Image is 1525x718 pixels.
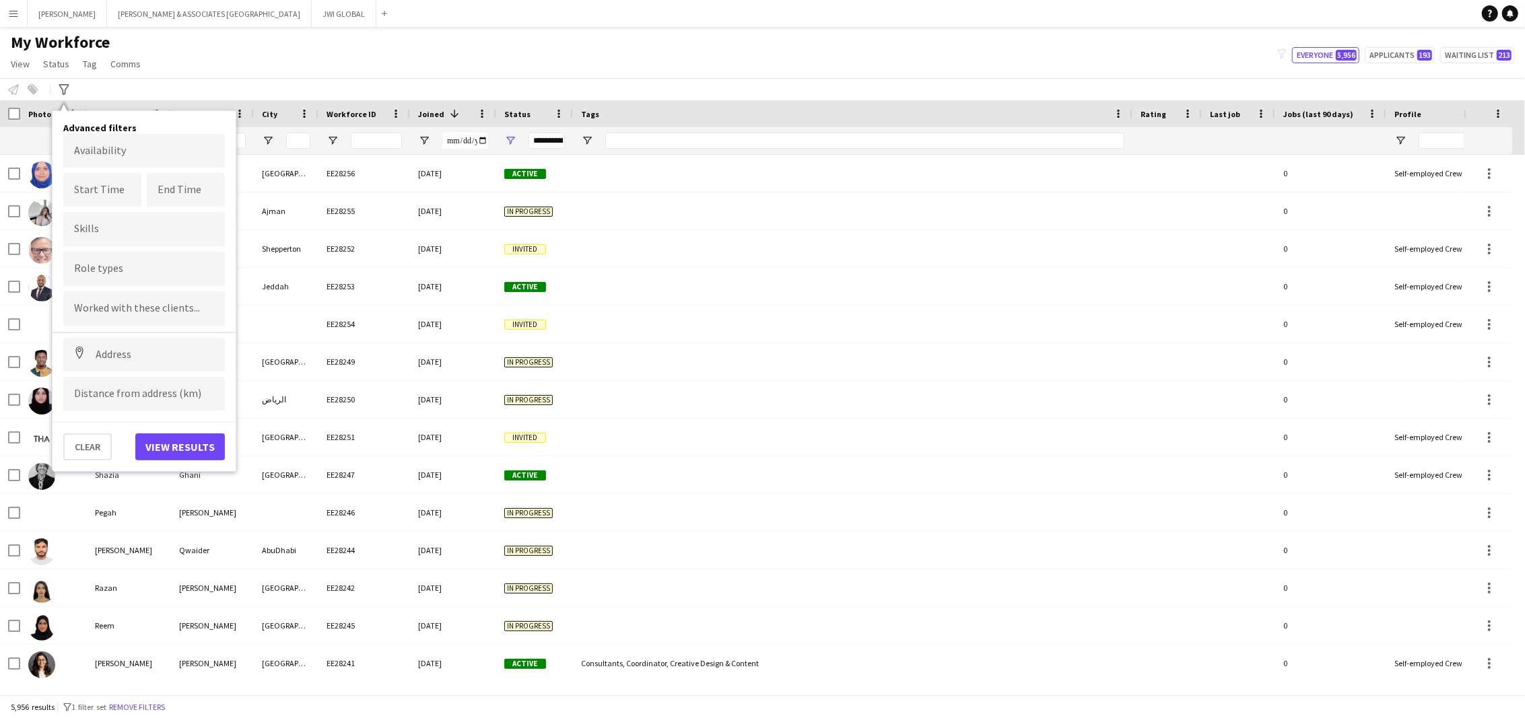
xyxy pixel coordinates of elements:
div: [DATE] [410,569,496,606]
button: Open Filter Menu [581,135,593,147]
span: Status [43,58,69,70]
button: Clear [63,433,112,460]
span: In progress [504,508,553,518]
div: EE28255 [318,192,410,229]
span: Status [504,109,531,119]
span: Photo [28,109,51,119]
button: Open Filter Menu [504,135,516,147]
div: [DATE] [410,532,496,569]
div: [PERSON_NAME] [171,607,254,644]
button: Applicants193 [1365,47,1435,63]
span: Jobs (last 90 days) [1283,109,1353,119]
input: City Filter Input [286,133,310,149]
a: Comms [105,55,146,73]
div: Self-employed Crew [1386,456,1484,493]
div: 0 [1275,230,1386,267]
div: Self-employed Crew [1386,645,1484,682]
div: [DATE] [410,306,496,343]
div: Qwaider [171,532,254,569]
input: Joined Filter Input [442,133,488,149]
div: [DATE] [410,155,496,192]
div: [GEOGRAPHIC_DATA] [254,456,318,493]
a: Tag [77,55,102,73]
button: Open Filter Menu [262,135,274,147]
input: Profile Filter Input [1419,133,1476,149]
a: View [5,55,35,73]
span: Rating [1141,109,1166,119]
button: Open Filter Menu [1394,135,1407,147]
img: Glyn Cassidy [28,237,55,264]
img: Mohammad Charidi [28,275,55,301]
div: [GEOGRAPHIC_DATA] [254,343,318,380]
div: Self-employed Crew [1386,419,1484,456]
div: 0 [1275,306,1386,343]
div: [GEOGRAPHIC_DATA] [254,645,318,682]
div: 0 [1275,268,1386,305]
span: City [262,109,277,119]
div: [DATE] [410,419,496,456]
div: Self-employed Crew [1386,306,1484,343]
div: Self-employed Crew [1386,155,1484,192]
input: Tags Filter Input [605,133,1124,149]
img: Nuha Bahwal [28,388,55,415]
div: 0 [1275,343,1386,380]
div: [GEOGRAPHIC_DATA] [254,607,318,644]
div: EE28244 [318,532,410,569]
div: EE28252 [318,230,410,267]
div: AbuDhabi [254,532,318,569]
span: In progress [504,621,553,631]
div: Ghani [171,456,254,493]
div: EE28241 [318,645,410,682]
span: In progress [504,207,553,217]
div: [GEOGRAPHIC_DATA] [254,569,318,606]
button: JWI GLOBAL [312,1,376,27]
img: Obada STAFF [28,425,55,452]
div: [PERSON_NAME] [87,645,171,682]
div: 0 [1275,494,1386,531]
button: Everyone5,956 [1292,47,1359,63]
span: In progress [504,583,553,594]
h4: Advanced filters [63,122,225,134]
span: Comms [110,58,141,70]
div: [PERSON_NAME] [87,532,171,569]
img: Mohammed Ali [28,350,55,377]
img: Shazia Ghani [28,463,55,490]
div: Consultants, Coordinator, Creative Design & Content [573,645,1132,682]
div: EE28256 [318,155,410,192]
input: Type to search clients... [74,303,214,315]
div: EE28250 [318,381,410,418]
span: My Workforce [11,32,110,52]
span: Tag [83,58,97,70]
span: Last Name [179,109,219,119]
img: Janna Khalaf [28,161,55,188]
div: Razan [87,569,171,606]
div: Pegah [87,494,171,531]
div: 0 [1275,607,1386,644]
div: 0 [1275,192,1386,229]
div: Ajman [254,192,318,229]
div: EE28249 [318,343,410,380]
div: [PERSON_NAME] [171,569,254,606]
span: 5,956 [1336,50,1357,61]
div: Jeddah [254,268,318,305]
div: EE28242 [318,569,410,606]
div: [DATE] [410,645,496,682]
div: 0 [1275,155,1386,192]
div: 0 [1275,381,1386,418]
app-action-btn: Advanced filters [56,81,72,98]
span: Invited [504,320,546,330]
span: Invited [504,433,546,443]
div: Self-employed Crew [1386,230,1484,267]
div: Shazia [87,456,171,493]
div: [DATE] [410,268,496,305]
button: View results [135,433,225,460]
div: EE28246 [318,494,410,531]
div: [DATE] [410,607,496,644]
div: Shepperton [254,230,318,267]
div: EE28253 [318,268,410,305]
div: [GEOGRAPHIC_DATA] [254,419,318,456]
span: In progress [504,395,553,405]
div: [DATE] [410,192,496,229]
span: Tags [581,109,599,119]
img: Razan Ali [28,576,55,603]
